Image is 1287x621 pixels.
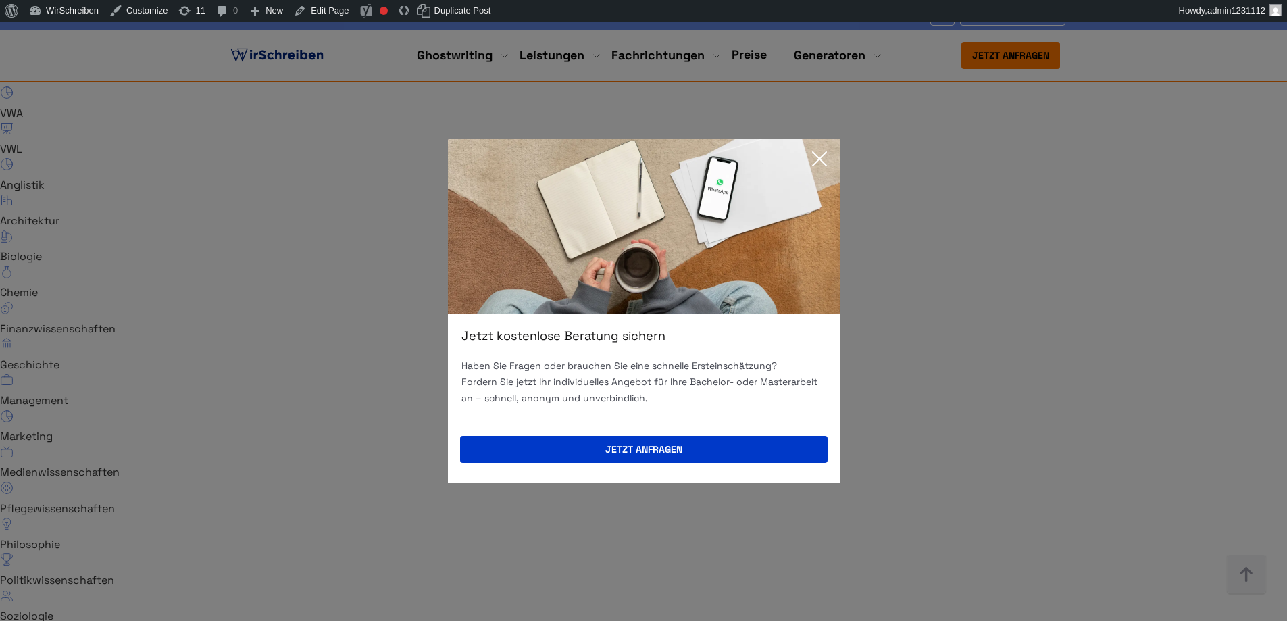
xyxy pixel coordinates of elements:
[448,328,840,344] div: Jetzt kostenlose Beratung sichern
[461,357,826,374] p: Haben Sie Fragen oder brauchen Sie eine schnelle Ersteinschätzung?
[460,436,828,463] button: Jetzt anfragen
[380,7,388,15] div: Focus keyphrase not set
[448,139,840,314] img: exit
[1207,5,1265,16] span: admin1231112
[461,374,826,406] p: Fordern Sie jetzt Ihr individuelles Angebot für Ihre Bachelor- oder Masterarbeit an – schnell, an...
